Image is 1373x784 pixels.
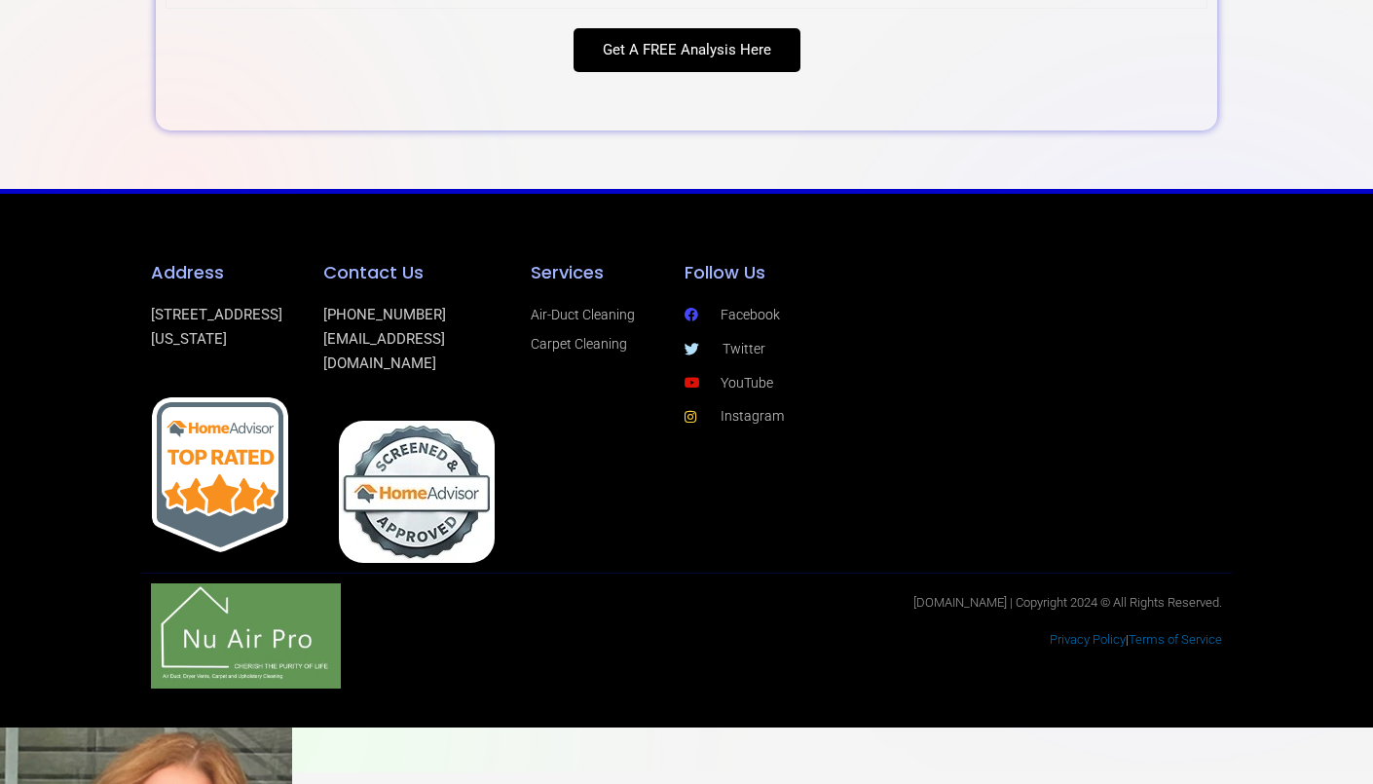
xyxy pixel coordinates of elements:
[151,303,304,352] p: [STREET_ADDRESS][US_STATE]
[1129,632,1222,647] a: Terms of Service
[685,404,884,429] a: Instagram
[323,303,511,375] p: [PHONE_NUMBER]
[323,262,511,283] h4: Contact Us
[151,262,304,283] h4: Address
[151,396,289,552] img: HomeAdvisor Top Rated Service
[685,628,1222,653] p: |
[323,330,445,372] span: [EMAIL_ADDRESS][DOMAIN_NAME]
[718,337,765,361] span: Twitter
[685,262,884,283] h4: Follow Us
[531,332,627,356] span: Carpet Cleaning
[603,43,771,57] span: Get A FREE Analysis Here
[685,303,884,327] a: Facebook
[685,596,1222,609] p: [DOMAIN_NAME] | Copyright 2024 © All Rights Reserved.
[574,28,800,72] a: Get A FREE Analysis Here
[716,404,784,429] span: Instagram
[1050,632,1126,647] a: Privacy Policy
[716,371,773,395] span: YouTube
[531,303,635,327] span: Air-Duct Cleaning
[716,303,780,327] span: Facebook
[531,262,665,283] h4: Services
[685,371,884,395] a: YouTube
